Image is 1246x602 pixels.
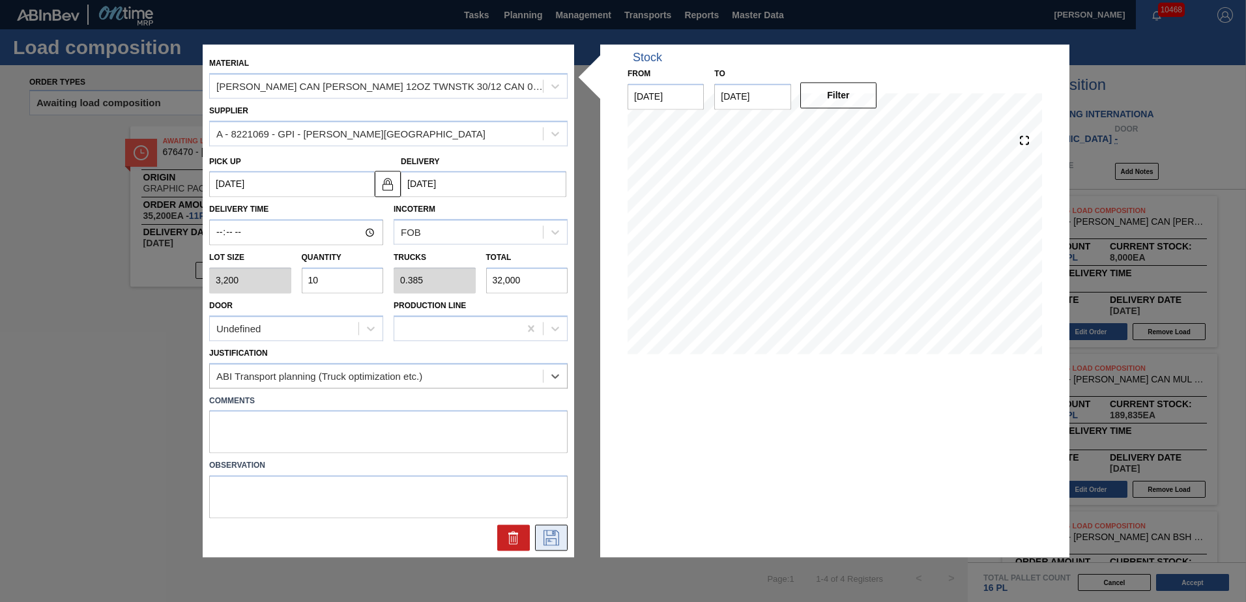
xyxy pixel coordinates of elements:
div: [PERSON_NAME] CAN [PERSON_NAME] 12OZ TWNSTK 30/12 CAN 0922 [216,81,544,92]
button: Filter [800,82,877,108]
label: From [628,69,650,78]
input: mm/dd/yyyy [209,171,375,197]
label: Lot size [209,249,291,268]
label: Observation [209,457,568,476]
label: Total [486,253,512,263]
div: Stock [633,51,662,64]
button: locked [375,171,401,197]
img: locked [380,176,396,192]
div: Save Suggestion [535,525,568,551]
label: Pick up [209,157,241,166]
label: Material [209,59,249,68]
label: Trucks [394,253,426,263]
label: Quantity [302,253,341,263]
label: Delivery [401,157,440,166]
label: Justification [209,349,268,358]
div: FOB [401,227,421,238]
div: Delete Suggestion [497,525,530,551]
label: Door [209,301,233,310]
div: Undefined [216,323,261,334]
label: Delivery Time [209,201,383,220]
label: Comments [209,392,568,410]
div: ABI Transport planning (Truck optimization etc.) [216,370,422,381]
input: mm/dd/yyyy [401,171,566,197]
label: Incoterm [394,205,435,214]
input: mm/dd/yyyy [628,83,704,109]
div: A - 8221069 - GPI - [PERSON_NAME][GEOGRAPHIC_DATA] [216,128,485,139]
input: mm/dd/yyyy [714,83,790,109]
label: to [714,69,725,78]
label: Supplier [209,106,248,115]
label: Production Line [394,301,466,310]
